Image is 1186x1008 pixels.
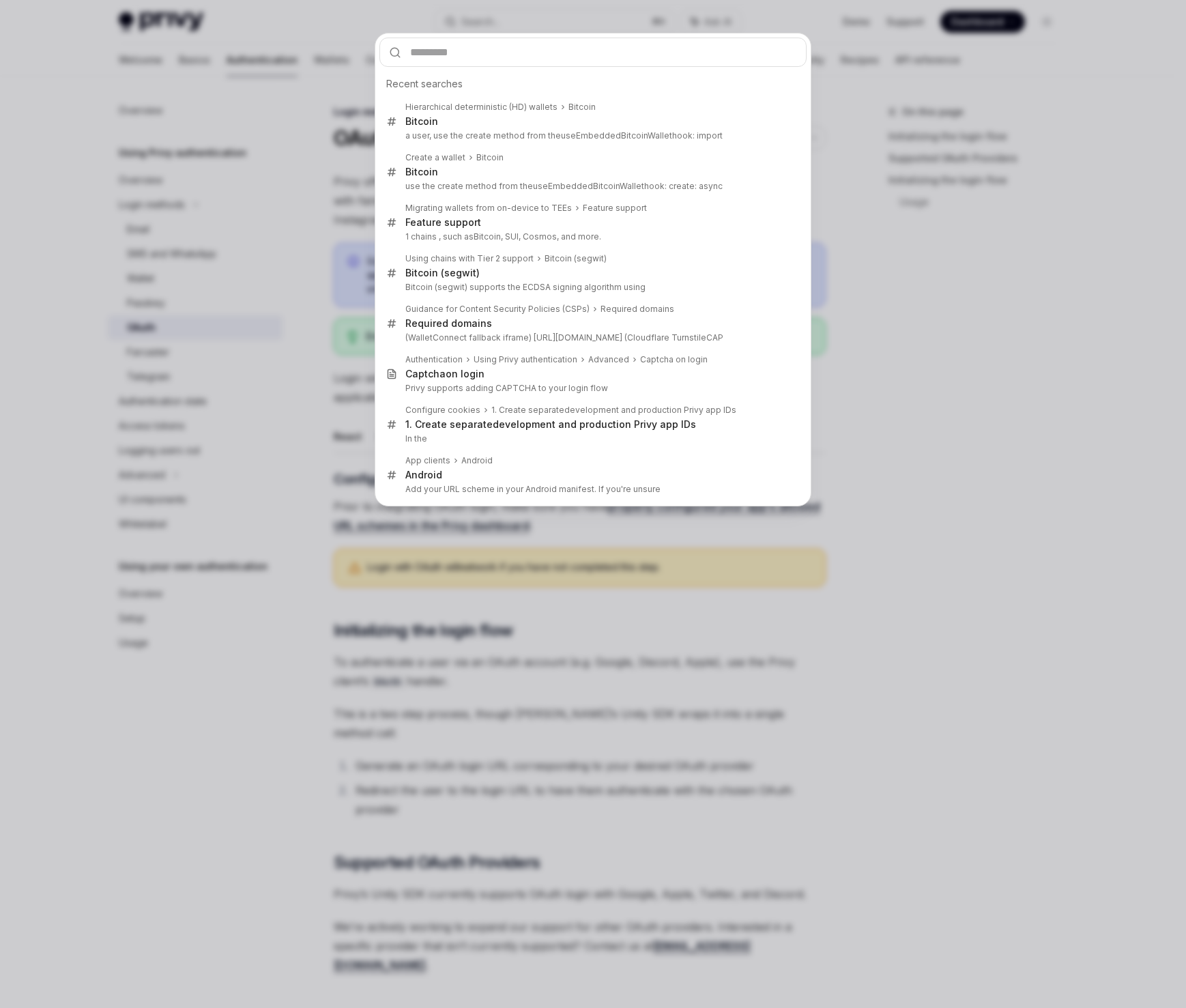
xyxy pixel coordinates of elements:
[706,332,723,343] b: CAP
[405,368,484,380] div: on login
[474,231,501,242] b: Bitcoin
[405,216,481,229] div: Feature support
[545,253,607,264] div: in (segwit)
[568,102,596,113] div: Bitcoin
[386,77,463,91] span: Recent searches
[405,455,450,466] div: App clients
[405,368,446,379] b: Captcha
[588,354,629,365] div: Advanced
[405,332,778,343] p: (WalletConnect fallback iframe) [URL][DOMAIN_NAME] (Cloudflare Turnstile
[405,405,480,416] div: Configure cookies
[561,130,672,141] b: useEmbeddedBitcoinWallet
[405,484,778,495] p: Add your URL scheme in your Android manifest. If you're unsure
[405,282,778,293] p: Bitcoin (segwit) supports the ECDSA signing algorithm using
[405,166,438,178] div: Bitcoin
[545,253,565,263] b: Bitco
[405,130,778,141] p: a user, use the create method from the hook: import
[405,152,465,163] div: Create a wallet
[405,304,590,315] div: Guidance for Content Security Policies (CSPs)
[405,203,572,214] div: Migrating wallets from on-device to TEEs
[405,469,442,480] b: Android
[405,354,463,365] div: Authentication
[476,152,504,163] div: Bitcoin
[405,231,778,242] p: 1 chains , such as , SUI, Cosmos, and more.
[405,418,696,431] div: 1. Create separate nt and production Privy app IDs
[474,354,577,365] div: Using Privy authentication
[405,317,492,330] div: Required domains
[583,203,647,214] div: Feature support
[601,304,674,315] div: Required domains
[493,418,546,430] b: developme
[405,383,778,394] p: Privy supports adding CAPTCHA to your login flow
[491,405,736,416] div: 1. Create separate nt and production Privy app IDs
[405,102,558,113] div: Hierarchical deterministic (HD) wallets
[405,115,438,128] div: Bitcoin
[405,253,534,264] div: Using chains with Tier 2 support
[533,181,644,191] b: useEmbeddedBitcoinWallet
[640,354,708,365] div: Captcha on login
[564,405,611,415] b: developme
[405,181,778,192] p: use the create method from the hook: create: async
[461,455,493,465] b: Android
[405,433,778,444] p: In the
[405,267,429,278] b: Bitco
[405,267,480,279] div: in (segwit)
